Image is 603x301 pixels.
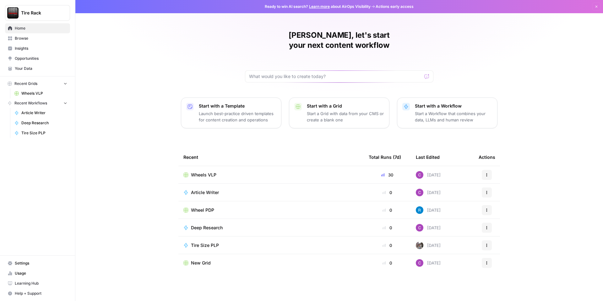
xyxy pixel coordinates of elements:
div: [DATE] [416,206,441,214]
span: Help + Support [15,291,67,296]
span: Recent Grids [14,81,37,86]
div: Last Edited [416,148,440,166]
a: Wheels VLP [183,172,359,178]
div: [DATE] [416,242,441,249]
span: Insights [15,46,67,51]
a: Deep Research [183,225,359,231]
a: Home [5,23,70,33]
div: 0 [369,225,406,231]
span: Browse [15,36,67,41]
span: Recent Workflows [14,100,47,106]
p: Start a Grid with data from your CMS or create a blank one [307,110,384,123]
span: Deep Research [191,225,223,231]
a: Tire Size PLP [183,242,359,248]
span: Opportunities [15,56,67,61]
span: Tire Size PLP [21,130,67,136]
a: Wheel PDP [183,207,359,213]
div: 0 [369,260,406,266]
a: Deep Research [12,118,70,128]
a: Usage [5,268,70,278]
img: luj36oym5k2n1kjpnpxn8ikwxuhv [416,171,423,179]
button: Start with a WorkflowStart a Workflow that combines your data, LLMs and human review [397,98,497,128]
div: 0 [369,207,406,213]
a: Article Writer [183,189,359,196]
a: Insights [5,43,70,53]
span: Usage [15,270,67,276]
button: Recent Workflows [5,98,70,108]
div: Total Runs (7d) [369,148,401,166]
img: luj36oym5k2n1kjpnpxn8ikwxuhv [416,189,423,196]
span: Wheel PDP [191,207,214,213]
a: Wheels VLP [12,88,70,98]
span: Article Writer [191,189,219,196]
img: a2mlt6f1nb2jhzcjxsuraj5rj4vi [416,242,423,249]
input: What would you like to create today? [249,73,422,80]
a: Settings [5,258,70,268]
div: [DATE] [416,224,441,231]
div: [DATE] [416,259,441,267]
div: 30 [369,172,406,178]
h1: [PERSON_NAME], let's start your next content workflow [245,30,433,50]
span: Deep Research [21,120,67,126]
div: [DATE] [416,189,441,196]
span: Learning Hub [15,281,67,286]
a: Opportunities [5,53,70,64]
button: Start with a GridStart a Grid with data from your CMS or create a blank one [289,98,389,128]
img: d22iu3035mprmqybzn9flh0kxmu4 [416,206,423,214]
span: Settings [15,260,67,266]
img: Tire Rack Logo [7,7,19,19]
button: Start with a TemplateLaunch best-practice driven templates for content creation and operations [181,98,281,128]
button: Help + Support [5,288,70,298]
p: Start with a Grid [307,103,384,109]
span: Wheels VLP [191,172,216,178]
p: Launch best-practice driven templates for content creation and operations [199,110,276,123]
span: Home [15,25,67,31]
span: Your Data [15,66,67,71]
div: 0 [369,242,406,248]
a: Article Writer [12,108,70,118]
div: Recent [183,148,359,166]
p: Start with a Workflow [415,103,492,109]
span: Tire Rack [21,10,59,16]
p: Start with a Template [199,103,276,109]
button: Workspace: Tire Rack [5,5,70,21]
span: Actions early access [376,4,414,9]
div: 0 [369,189,406,196]
div: [DATE] [416,171,441,179]
a: Your Data [5,64,70,74]
p: Start a Workflow that combines your data, LLMs and human review [415,110,492,123]
span: Wheels VLP [21,91,67,96]
a: Browse [5,33,70,43]
a: Tire Size PLP [12,128,70,138]
a: Learn more [309,4,330,9]
button: Recent Grids [5,79,70,88]
span: Article Writer [21,110,67,116]
span: New Grid [191,260,211,266]
div: Actions [479,148,495,166]
img: luj36oym5k2n1kjpnpxn8ikwxuhv [416,259,423,267]
span: Tire Size PLP [191,242,219,248]
a: New Grid [183,260,359,266]
img: luj36oym5k2n1kjpnpxn8ikwxuhv [416,224,423,231]
a: Learning Hub [5,278,70,288]
span: Ready to win AI search? about AirOps Visibility [265,4,371,9]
